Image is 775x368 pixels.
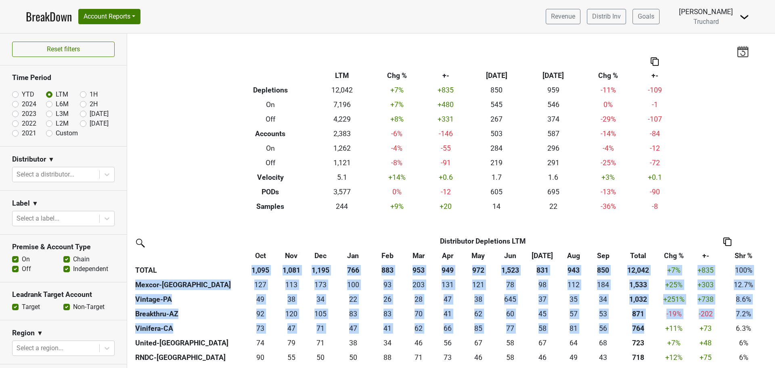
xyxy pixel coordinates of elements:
div: 53 [591,309,616,319]
td: 47 [276,321,306,336]
td: 7,196 [314,97,370,112]
th: Dec: activate to sort column ascending [306,248,335,263]
th: Oct: activate to sort column ascending [244,248,276,263]
td: 105.084 [306,307,335,321]
div: 62 [405,323,431,334]
div: [PERSON_NAME] [679,6,733,17]
td: 4,229 [314,112,370,126]
td: 78.75 [276,336,306,350]
td: 7.2% [722,307,765,321]
td: 503 [468,126,525,141]
a: Goals [633,9,660,24]
div: 46 [405,338,431,348]
h3: Leadrank Target Account [12,290,115,299]
td: -19 % [659,307,689,321]
div: +73 [691,323,720,334]
th: 953 [404,263,434,278]
div: 83 [373,309,402,319]
div: 22 [337,294,369,305]
td: 267 [468,112,525,126]
td: 0 % [370,185,423,199]
td: 76.667 [494,321,526,336]
div: 34 [373,338,402,348]
td: 73 [244,321,276,336]
td: 605 [468,185,525,199]
div: 38 [464,294,492,305]
td: 33.65 [306,292,335,307]
th: 972 [462,263,494,278]
div: 1,032 [620,294,657,305]
td: 57.165 [559,307,589,321]
td: 83.332 [371,307,404,321]
td: 1,262 [314,141,370,156]
div: 28 [405,294,431,305]
div: 93 [373,280,402,290]
button: Reset filters [12,42,115,57]
td: +20 [423,199,468,214]
h3: Premise & Account Type [12,243,115,251]
td: 6.3% [722,321,765,336]
td: 80.5 [559,321,589,336]
div: 173 [308,280,333,290]
div: 34 [591,294,616,305]
td: 46.16 [404,336,434,350]
td: +9 % [370,199,423,214]
label: 2024 [22,99,36,109]
label: 2022 [22,119,36,128]
h3: Region [12,329,35,337]
td: 0 % [582,97,635,112]
div: 45 [528,309,557,319]
th: LTM [314,68,370,83]
td: -72 [635,156,675,170]
th: Jul: activate to sort column ascending [526,248,559,263]
th: Chg %: activate to sort column ascending [659,248,689,263]
img: Copy to clipboard [651,57,659,66]
td: 6% [722,336,765,350]
td: +251 % [659,292,689,307]
div: 79 [279,338,304,348]
td: 46.65 [434,292,462,307]
td: 5.1 [314,170,370,185]
div: 131 [436,280,460,290]
td: 60.419 [494,307,526,321]
td: +14 % [370,170,423,185]
td: -8 % [370,156,423,170]
td: 546 [525,97,582,112]
div: 113 [279,280,304,290]
div: 38 [337,338,369,348]
div: 85 [464,323,492,334]
div: 67 [464,338,492,348]
td: 244 [314,199,370,214]
td: +25 % [659,278,689,292]
td: 22.33 [335,292,371,307]
label: Non-Target [73,302,105,312]
th: 943 [559,263,589,278]
label: 1H [90,90,98,99]
td: 71 [306,321,335,336]
div: 66 [436,323,460,334]
div: 184 [591,280,616,290]
td: -11 % [582,83,635,97]
img: filter [133,236,146,249]
td: 84.75 [462,321,494,336]
a: Revenue [546,9,580,24]
div: +303 [691,280,720,290]
td: 587 [525,126,582,141]
td: +3 % [582,170,635,185]
span: ▼ [32,199,38,208]
label: 2021 [22,128,36,138]
th: Distributor Depletions LTM [276,234,689,248]
span: ▼ [37,328,43,338]
label: L6M [56,99,69,109]
div: 58 [528,323,557,334]
td: 67 [462,336,494,350]
div: 100 [337,280,369,290]
td: 58.08 [494,336,526,350]
td: 111.76 [559,278,589,292]
div: +738 [691,294,720,305]
div: 645 [496,294,524,305]
label: L2M [56,119,69,128]
td: 219 [468,156,525,170]
th: 12,042 [618,263,659,278]
td: -4 % [370,141,423,156]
